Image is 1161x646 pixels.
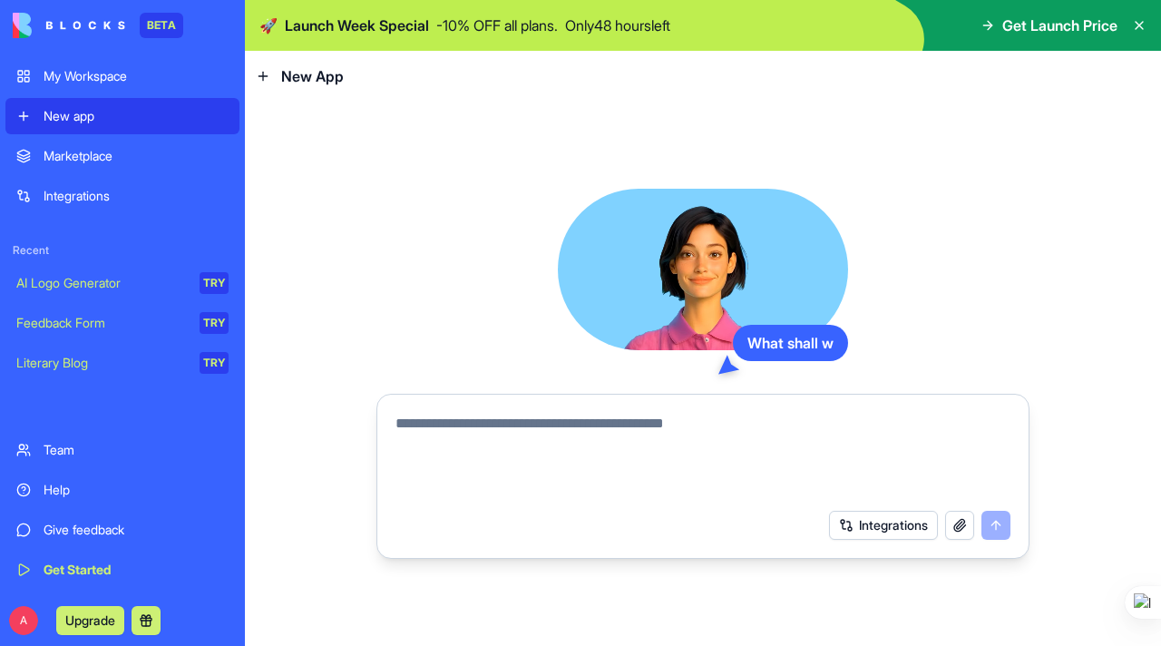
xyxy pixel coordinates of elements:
span: A [9,606,38,635]
a: New app [5,98,239,134]
p: - 10 % OFF all plans. [436,15,558,36]
span: Recent [5,243,239,258]
a: Literary BlogTRY [5,345,239,381]
div: Help [44,481,229,499]
a: Marketplace [5,138,239,174]
div: What shall w [733,325,848,361]
div: Marketplace [44,147,229,165]
div: New app [44,107,229,125]
span: Get Launch Price [1002,15,1117,36]
div: TRY [200,272,229,294]
span: 🚀 [259,15,278,36]
a: Upgrade [56,611,124,629]
a: BETA [13,13,183,38]
div: BETA [140,13,183,38]
button: Integrations [829,511,938,540]
div: Team [44,441,229,459]
div: Literary Blog [16,354,187,372]
a: Feedback FormTRY [5,305,239,341]
p: Only 48 hours left [565,15,670,36]
span: New App [281,65,344,87]
a: Team [5,432,239,468]
div: Integrations [44,187,229,205]
div: Give feedback [44,521,229,539]
a: AI Logo GeneratorTRY [5,265,239,301]
a: Integrations [5,178,239,214]
a: Get Started [5,552,239,588]
a: Help [5,472,239,508]
a: My Workspace [5,58,239,94]
span: Launch Week Special [285,15,429,36]
div: Get Started [44,561,229,579]
img: logo [13,13,125,38]
a: Give feedback [5,512,239,548]
div: TRY [200,312,229,334]
div: AI Logo Generator [16,274,187,292]
div: My Workspace [44,67,229,85]
div: Feedback Form [16,314,187,332]
button: Upgrade [56,606,124,635]
div: TRY [200,352,229,374]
